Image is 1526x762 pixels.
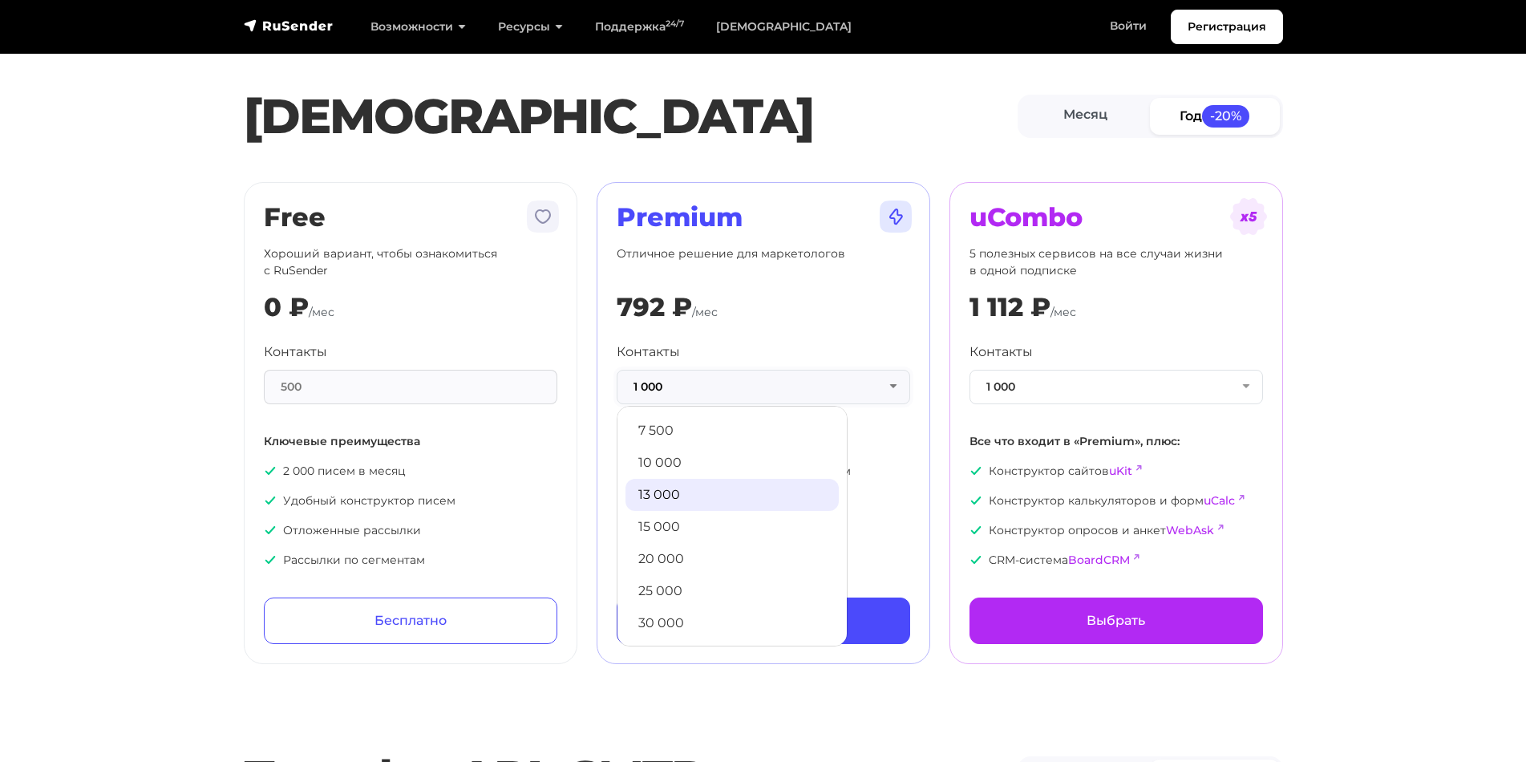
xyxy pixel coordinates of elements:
[617,342,680,362] label: Контакты
[969,433,1263,450] p: Все что входит в «Premium», плюс:
[625,447,839,479] a: 10 000
[1109,464,1132,478] a: uKit
[617,370,910,404] button: 1 000
[969,552,1263,569] p: CRM-система
[1068,553,1130,567] a: BoardCRM
[1021,98,1151,134] a: Месяц
[1150,98,1280,134] a: Год
[1094,10,1163,43] a: Войти
[1171,10,1283,44] a: Регистрация
[876,197,915,236] img: tarif-premium.svg
[625,639,839,671] a: 35 000
[309,305,334,319] span: /мес
[969,464,982,477] img: icon-ok.svg
[617,406,848,646] ul: 1 000
[1202,105,1250,127] span: -20%
[264,202,557,233] h2: Free
[264,292,309,322] div: 0 ₽
[244,18,334,34] img: RuSender
[264,342,327,362] label: Контакты
[264,492,557,509] p: Удобный конструктор писем
[700,10,868,43] a: [DEMOGRAPHIC_DATA]
[617,245,910,279] p: Отличное решение для маркетологов
[969,598,1263,644] a: Выбрать
[1166,523,1214,537] a: WebAsk
[969,522,1263,539] p: Конструктор опросов и анкет
[1050,305,1076,319] span: /мес
[354,10,482,43] a: Возможности
[244,87,1018,145] h1: [DEMOGRAPHIC_DATA]
[482,10,579,43] a: Ресурсы
[264,552,557,569] p: Рассылки по сегментам
[969,553,982,566] img: icon-ok.svg
[625,415,839,447] a: 7 500
[969,492,1263,509] p: Конструктор калькуляторов и форм
[692,305,718,319] span: /мес
[617,292,692,322] div: 792 ₽
[625,511,839,543] a: 15 000
[264,245,557,279] p: Хороший вариант, чтобы ознакомиться с RuSender
[524,197,562,236] img: tarif-free.svg
[969,524,982,537] img: icon-ok.svg
[1229,197,1268,236] img: tarif-ucombo.svg
[264,524,277,537] img: icon-ok.svg
[625,607,839,639] a: 30 000
[264,522,557,539] p: Отложенные рассылки
[579,10,700,43] a: Поддержка24/7
[969,342,1033,362] label: Контакты
[264,464,277,477] img: icon-ok.svg
[264,494,277,507] img: icon-ok.svg
[264,553,277,566] img: icon-ok.svg
[625,479,839,511] a: 13 000
[969,494,982,507] img: icon-ok.svg
[625,543,839,575] a: 20 000
[625,575,839,607] a: 25 000
[969,245,1263,279] p: 5 полезных сервисов на все случаи жизни в одной подписке
[969,292,1050,322] div: 1 112 ₽
[264,463,557,480] p: 2 000 писем в месяц
[617,202,910,233] h2: Premium
[1204,493,1235,508] a: uCalc
[666,18,684,29] sup: 24/7
[969,463,1263,480] p: Конструктор сайтов
[264,433,557,450] p: Ключевые преимущества
[264,598,557,644] a: Бесплатно
[969,202,1263,233] h2: uCombo
[969,370,1263,404] button: 1 000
